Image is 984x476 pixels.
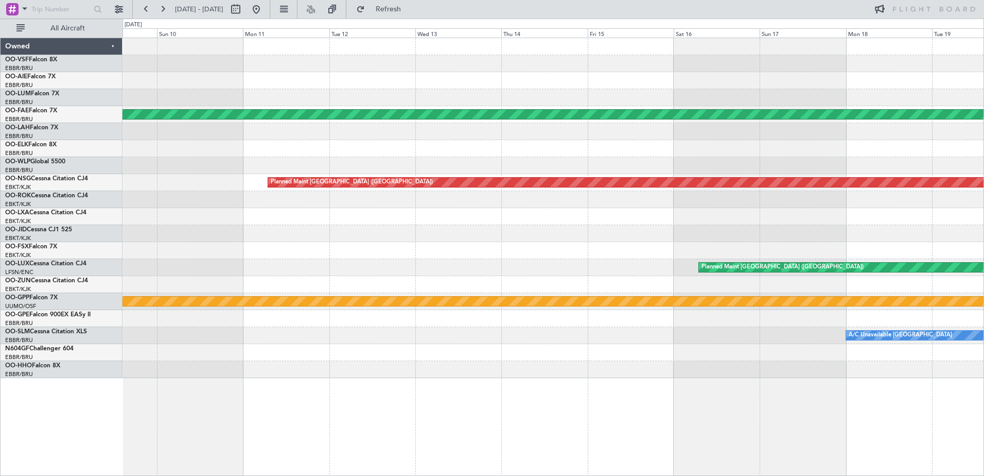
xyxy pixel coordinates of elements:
div: Sun 17 [760,28,846,38]
span: OO-LUM [5,91,31,97]
button: Refresh [352,1,413,18]
a: EBKT/KJK [5,217,31,225]
span: OO-LXA [5,210,29,216]
a: EBKT/KJK [5,200,31,208]
a: EBKT/KJK [5,234,31,242]
span: OO-LUX [5,261,29,267]
a: OO-NSGCessna Citation CJ4 [5,176,88,182]
span: OO-ZUN [5,278,31,284]
span: OO-VSF [5,57,29,63]
a: OO-LUXCessna Citation CJ4 [5,261,86,267]
a: UUMO/OSF [5,302,36,310]
div: Tue 12 [329,28,415,38]
a: EBBR/BRU [5,81,33,89]
div: A/C Unavailable [GEOGRAPHIC_DATA] [849,328,952,343]
a: OO-LXACessna Citation CJ4 [5,210,86,216]
span: OO-JID [5,227,27,233]
a: EBBR/BRU [5,336,33,344]
span: N604GF [5,346,29,352]
span: OO-ROK [5,193,31,199]
div: Mon 18 [846,28,932,38]
span: OO-AIE [5,74,27,80]
div: [DATE] [125,21,142,29]
a: EBBR/BRU [5,98,33,106]
span: Refresh [367,6,410,13]
button: All Aircraft [11,20,112,37]
span: OO-FAE [5,108,29,114]
span: OO-FSX [5,244,29,250]
a: EBBR/BRU [5,353,33,361]
span: OO-NSG [5,176,31,182]
span: OO-LAH [5,125,30,131]
span: OO-GPP [5,295,29,301]
a: EBBR/BRU [5,132,33,140]
a: OO-AIEFalcon 7X [5,74,56,80]
a: OO-JIDCessna CJ1 525 [5,227,72,233]
div: Planned Maint [GEOGRAPHIC_DATA] ([GEOGRAPHIC_DATA]) [701,260,864,275]
input: Trip Number [31,2,91,17]
a: OO-ROKCessna Citation CJ4 [5,193,88,199]
span: OO-WLP [5,159,30,165]
span: OO-SLM [5,329,30,335]
div: Sun 10 [157,28,243,38]
a: OO-WLPGlobal 5500 [5,159,65,165]
span: OO-ELK [5,142,28,148]
a: OO-GPEFalcon 900EX EASy II [5,312,91,318]
a: EBBR/BRU [5,115,33,123]
a: OO-GPPFalcon 7X [5,295,58,301]
a: OO-ZUNCessna Citation CJ4 [5,278,88,284]
a: OO-LAHFalcon 7X [5,125,58,131]
a: EBKT/KJK [5,183,31,191]
a: OO-FAEFalcon 7X [5,108,57,114]
span: [DATE] - [DATE] [175,5,223,14]
a: OO-ELKFalcon 8X [5,142,57,148]
span: OO-GPE [5,312,29,318]
div: Fri 15 [588,28,674,38]
span: OO-HHO [5,363,32,369]
a: OO-FSXFalcon 7X [5,244,57,250]
a: OO-LUMFalcon 7X [5,91,59,97]
a: EBKT/KJK [5,285,31,293]
div: Sat 16 [674,28,760,38]
a: EBBR/BRU [5,370,33,378]
a: N604GFChallenger 604 [5,346,74,352]
div: Planned Maint [GEOGRAPHIC_DATA] ([GEOGRAPHIC_DATA]) [271,175,433,190]
a: EBBR/BRU [5,166,33,174]
a: OO-SLMCessna Citation XLS [5,329,87,335]
a: OO-HHOFalcon 8X [5,363,60,369]
a: EBBR/BRU [5,64,33,72]
a: OO-VSFFalcon 8X [5,57,57,63]
div: Mon 11 [243,28,329,38]
a: EBBR/BRU [5,319,33,327]
span: All Aircraft [27,25,109,32]
a: EBKT/KJK [5,251,31,259]
div: Thu 14 [501,28,587,38]
a: EBBR/BRU [5,149,33,157]
a: LFSN/ENC [5,268,33,276]
div: Wed 13 [415,28,501,38]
